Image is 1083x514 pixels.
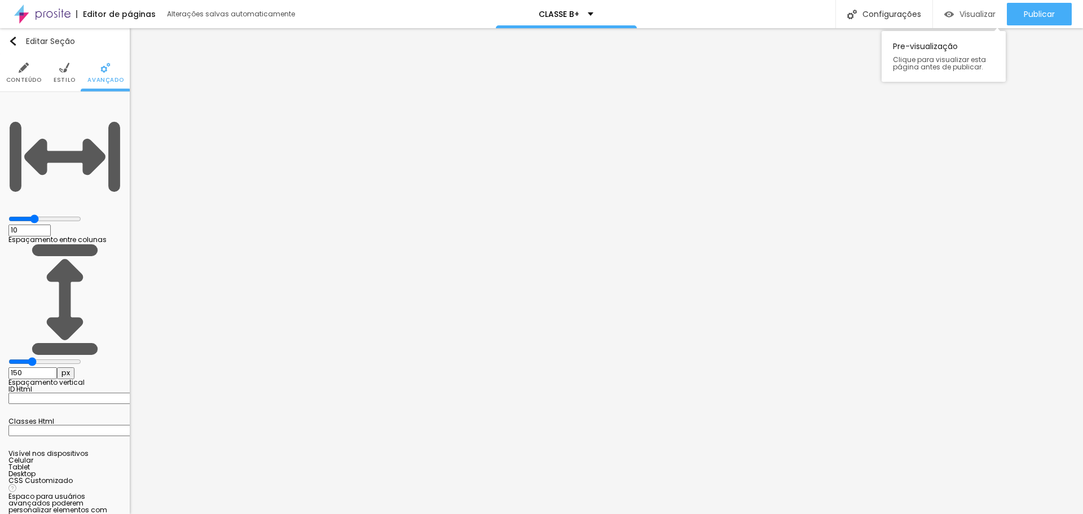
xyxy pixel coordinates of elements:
div: Visível nos dispositivos [8,450,121,457]
img: Icone [8,37,17,46]
div: Classes Html [8,418,121,425]
img: Icone [100,63,111,73]
span: Desktop [8,469,36,478]
img: Icone [847,10,857,19]
button: px [57,367,74,379]
div: Editor de páginas [76,10,156,18]
img: Icone [8,484,16,492]
div: Espaçamento vertical [8,379,121,386]
div: ID Html [8,386,121,393]
button: Visualizar [933,3,1007,25]
span: Celular [8,455,33,465]
span: Conteúdo [6,77,42,83]
div: CSS Customizado [8,477,121,484]
p: CLASSE B+ [539,10,579,18]
img: Icone [8,100,121,213]
div: Alterações salvas automaticamente [167,11,297,17]
img: Icone [19,63,29,73]
span: Clique para visualizar esta página antes de publicar. [893,56,994,71]
span: Tablet [8,462,30,472]
div: Editar Seção [8,37,75,46]
span: Visualizar [959,10,996,19]
span: Publicar [1024,10,1055,19]
img: view-1.svg [944,10,954,19]
span: Estilo [54,77,76,83]
img: Icone [8,243,121,356]
iframe: Editor [130,28,1083,514]
div: Espaçamento entre colunas [8,236,121,243]
div: Pre-visualização [882,31,1006,82]
span: Avançado [87,77,124,83]
img: Icone [59,63,69,73]
button: Publicar [1007,3,1072,25]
